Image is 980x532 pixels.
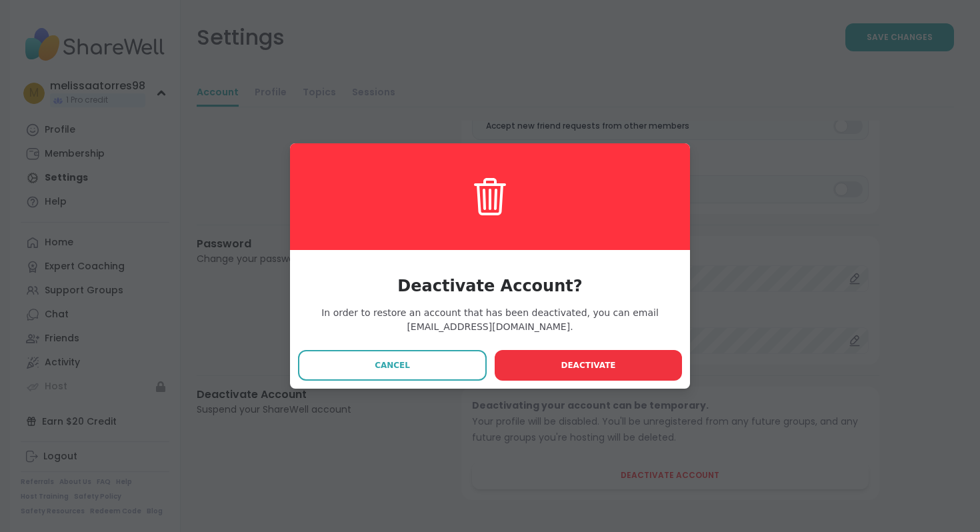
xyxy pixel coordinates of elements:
span: In order to restore an account that has been deactivated, you can email [EMAIL_ADDRESS][DOMAIN_NA... [298,306,682,334]
h3: Deactivate Account? [298,274,682,298]
button: Deactivate [495,350,682,381]
button: Cancel [298,350,487,381]
span: Deactivate [561,359,615,371]
span: Cancel [375,359,410,371]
